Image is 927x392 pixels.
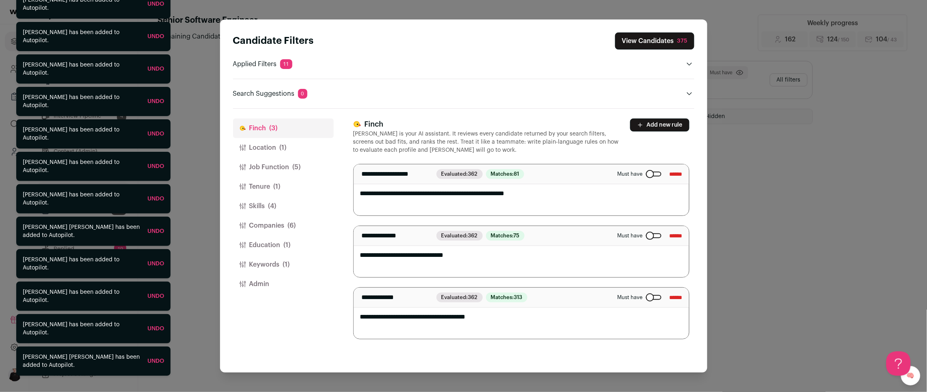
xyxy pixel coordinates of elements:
[23,256,141,272] div: [PERSON_NAME] has been added to Autopilot.
[901,366,921,386] a: 🧠
[468,171,478,177] span: 362
[283,260,290,269] span: (1)
[147,131,164,137] a: Undo
[288,221,296,230] span: (6)
[147,164,164,169] a: Undo
[233,216,334,235] button: Companies(6)
[293,162,301,172] span: (5)
[615,32,694,50] button: Close search preferences
[886,351,911,376] iframe: Help Scout Beacon - Open
[233,118,334,138] button: Finch(3)
[23,223,141,239] div: [PERSON_NAME] [PERSON_NAME] has been added to Autopilot.
[23,353,141,369] div: [PERSON_NAME] [PERSON_NAME] has been added to Autopilot.
[147,228,164,234] a: Undo
[618,233,643,239] span: Must have
[233,36,314,46] strong: Candidate Filters
[514,295,523,300] span: 313
[23,126,141,142] div: [PERSON_NAME] has been added to Autopilot.
[147,326,164,332] a: Undo
[23,28,141,45] div: [PERSON_NAME] has been added to Autopilot.
[147,34,164,39] a: Undo
[233,59,292,69] p: Applied Filters
[147,261,164,267] a: Undo
[280,59,292,69] span: 11
[23,93,141,110] div: [PERSON_NAME] has been added to Autopilot.
[618,294,643,301] span: Must have
[233,196,334,216] button: Skills(4)
[618,171,643,177] span: Must have
[147,66,164,72] a: Undo
[233,274,334,294] button: Admin
[233,157,334,177] button: Job Function(5)
[353,130,620,154] p: [PERSON_NAME] is your AI assistant. It reviews every candidate returned by your search filters, s...
[147,358,164,364] a: Undo
[147,196,164,202] a: Undo
[486,231,525,241] span: Matches:
[23,61,141,77] div: [PERSON_NAME] has been added to Autopilot.
[147,99,164,104] a: Undo
[436,231,483,241] span: Evaluated:
[23,158,141,174] div: [PERSON_NAME] has been added to Autopilot.
[514,233,520,238] span: 75
[147,293,164,299] a: Undo
[436,169,483,179] span: Evaluated:
[233,89,307,99] p: Search Suggestions
[630,118,689,131] button: Add new rule
[233,255,334,274] button: Keywords(1)
[233,177,334,196] button: Tenure(1)
[23,191,141,207] div: [PERSON_NAME] has been added to Autopilot.
[486,293,527,302] span: Matches:
[23,321,141,337] div: [PERSON_NAME] has been added to Autopilot.
[233,138,334,157] button: Location(1)
[280,143,287,153] span: (1)
[677,37,687,45] div: 375
[274,182,281,192] span: (1)
[233,235,334,255] button: Education(1)
[298,89,307,99] span: 0
[486,169,524,179] span: Matches:
[468,233,478,238] span: 362
[268,201,277,211] span: (4)
[514,171,519,177] span: 81
[147,1,164,7] a: Undo
[284,240,291,250] span: (1)
[353,118,620,130] h3: Finch
[436,293,483,302] span: Evaluated:
[468,295,478,300] span: 362
[270,123,278,133] span: (3)
[685,59,694,69] button: Open applied filters
[23,288,141,304] div: [PERSON_NAME] has been added to Autopilot.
